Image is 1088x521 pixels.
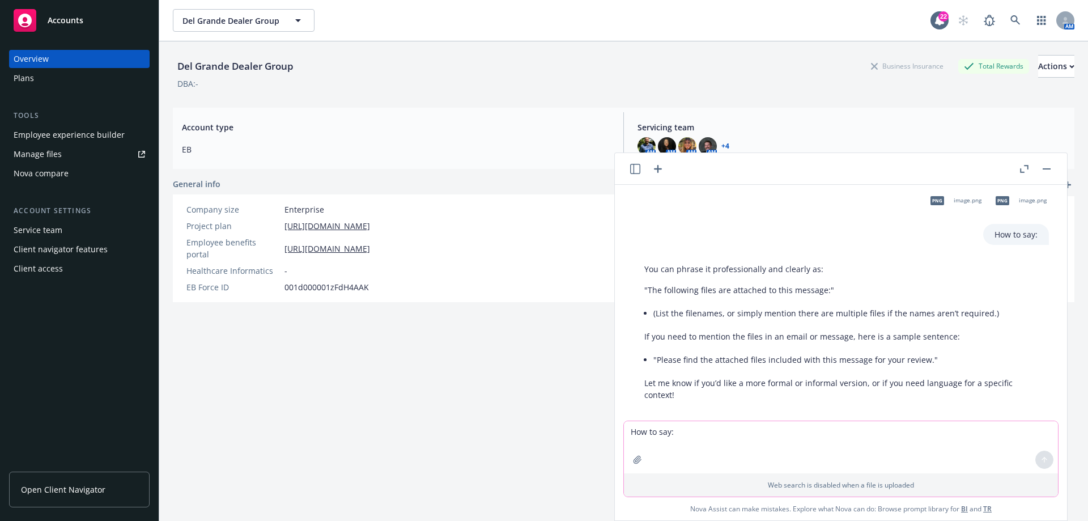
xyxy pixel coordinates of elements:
span: png [996,196,1009,205]
a: Service team [9,221,150,239]
a: Client access [9,260,150,278]
li: "Please find the attached files included with this message for your review." [653,351,1038,368]
span: Enterprise [284,204,324,215]
div: Employee experience builder [14,126,125,144]
div: Account settings [9,205,150,217]
a: Nova compare [9,164,150,183]
div: Tools [9,110,150,121]
div: Company size [186,204,280,215]
span: Account type [182,121,610,133]
div: Project plan [186,220,280,232]
div: EB Force ID [186,281,280,293]
span: Open Client Navigator [21,484,105,495]
button: Actions [1038,55,1074,78]
div: Business Insurance [865,59,949,73]
p: You can phrase it professionally and clearly as: [644,263,1038,275]
div: Overview [14,50,49,68]
span: image.png [954,197,981,204]
div: Service team [14,221,62,239]
img: photo [658,137,676,155]
span: Nova Assist can make mistakes. Explore what Nova can do: Browse prompt library for and [619,497,1062,520]
span: 001d000001zFdH4AAK [284,281,369,293]
div: Client access [14,260,63,278]
div: Total Rewards [958,59,1029,73]
a: BI [961,504,968,514]
li: (List the filenames, or simply mention there are multiple files if the names aren’t required.) [653,305,1038,321]
a: Start snowing [952,9,975,32]
span: Accounts [48,16,83,25]
div: Del Grande Dealer Group [173,59,298,74]
button: Del Grande Dealer Group [173,9,314,32]
div: Actions [1038,56,1074,77]
a: Plans [9,69,150,87]
a: [URL][DOMAIN_NAME] [284,243,370,255]
a: Employee experience builder [9,126,150,144]
div: Plans [14,69,34,87]
p: Web search is disabled when a file is uploaded [631,480,1051,490]
span: - [284,265,287,277]
div: Nova compare [14,164,69,183]
div: Client navigator features [14,240,108,259]
a: Switch app [1030,9,1053,32]
span: EB [182,143,610,155]
a: add [1061,178,1074,192]
span: image.png [1019,197,1047,204]
p: "The following files are attached to this message:" [644,284,1038,296]
a: Overview [9,50,150,68]
img: photo [637,137,656,155]
img: photo [699,137,717,155]
div: pngimage.png [923,187,984,215]
a: Search [1004,9,1027,32]
a: Accounts [9,5,150,36]
div: DBA: - [177,78,198,90]
span: Del Grande Dealer Group [182,15,280,27]
div: pngimage.png [988,187,1049,215]
div: 22 [938,11,949,22]
p: If you need to mention the files in an email or message, here is a sample sentence: [644,331,1038,342]
a: Client navigator features [9,240,150,259]
div: Healthcare Informatics [186,265,280,277]
p: How to say: [994,228,1038,240]
a: [URL][DOMAIN_NAME] [284,220,370,232]
span: General info [173,178,220,190]
div: Manage files [14,145,62,163]
a: Report a Bug [978,9,1001,32]
a: TR [983,504,992,514]
img: photo [678,137,696,155]
a: +4 [721,143,729,150]
span: png [930,196,944,205]
div: Employee benefits portal [186,236,280,260]
a: Manage files [9,145,150,163]
p: Let me know if you’d like a more formal or informal version, or if you need language for a specif... [644,377,1038,401]
span: Servicing team [637,121,1065,133]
